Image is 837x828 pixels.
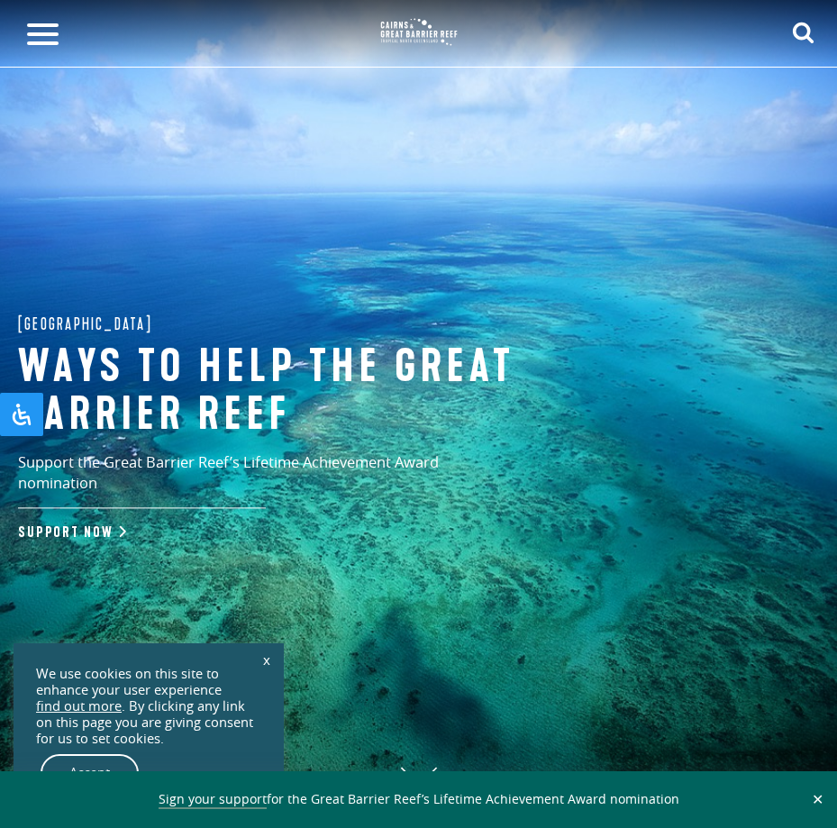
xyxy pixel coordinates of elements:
[36,666,261,747] div: We use cookies on this site to enhance your user experience . By clicking any link on this page y...
[807,791,828,807] button: Close
[18,524,123,541] a: Support Now
[18,452,514,508] p: Support the Great Barrier Reef’s Lifetime Achievement Award nomination
[254,640,279,679] a: x
[11,404,32,425] svg: Open Accessibility Panel
[36,698,122,714] a: find out more
[18,342,523,439] h1: Ways to help the great barrier reef
[159,790,267,809] a: Sign your support
[159,790,679,809] span: for the Great Barrier Reef’s Lifetime Achievement Award nomination
[41,754,139,792] a: Accept
[18,311,152,338] span: [GEOGRAPHIC_DATA]
[374,12,464,52] img: CGBR-TNQ_dual-logo.svg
